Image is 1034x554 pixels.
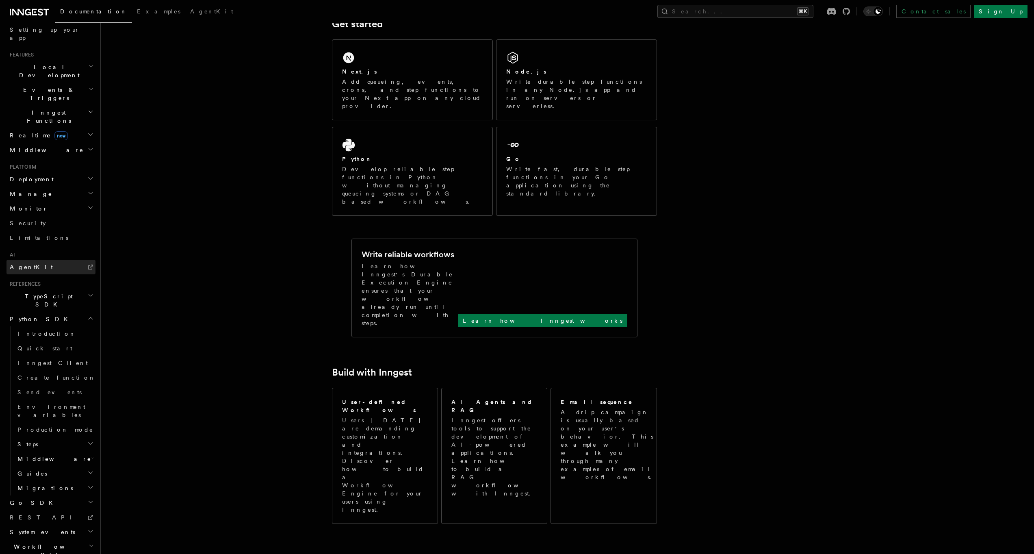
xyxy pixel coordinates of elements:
button: Migrations [14,481,95,495]
span: Environment variables [17,404,85,418]
span: Inngest Functions [7,109,88,125]
button: TypeScript SDK [7,289,95,312]
span: Go SDK [7,499,58,507]
button: Python SDK [7,312,95,326]
p: Inngest offers tools to support the development of AI-powered applications. Learn how to build a ... [451,416,538,498]
a: Contact sales [896,5,971,18]
a: Build with Inngest [332,367,412,378]
span: Python SDK [7,315,73,323]
button: Monitor [7,201,95,216]
h2: Go [506,155,521,163]
a: Learn how Inngest works [458,314,627,327]
button: Deployment [7,172,95,187]
h2: Write reliable workflows [362,249,454,260]
span: Events & Triggers [7,86,89,102]
button: Guides [14,466,95,481]
a: Create function [14,370,95,385]
button: Inngest Functions [7,105,95,128]
button: Events & Triggers [7,83,95,105]
button: Local Development [7,60,95,83]
p: A drip campaign is usually based on your user's behavior. This example will walk you through many... [561,408,657,481]
a: AI Agents and RAGInngest offers tools to support the development of AI-powered applications. Lear... [441,388,547,524]
a: Introduction [14,326,95,341]
a: Inngest Client [14,356,95,370]
span: Middleware [14,455,91,463]
span: Guides [14,469,47,478]
button: Toggle dark mode [863,7,883,16]
a: AgentKit [185,2,238,22]
span: Deployment [7,175,54,183]
p: Write durable step functions in any Node.js app and run on servers or serverless. [506,78,647,110]
span: REST API [10,514,79,521]
a: PythonDevelop reliable step functions in Python without managing queueing systems or DAG based wo... [332,127,493,216]
span: new [54,131,68,140]
p: Develop reliable step functions in Python without managing queueing systems or DAG based workflows. [342,165,483,206]
span: Steps [14,440,38,448]
a: Node.jsWrite durable step functions in any Node.js app and run on servers or serverless. [496,39,657,120]
span: References [7,281,41,287]
span: Documentation [60,8,127,15]
a: Documentation [55,2,132,23]
a: Environment variables [14,400,95,422]
div: Python SDK [7,326,95,495]
span: AgentKit [190,8,233,15]
a: Quick start [14,341,95,356]
a: Security [7,216,95,230]
span: Monitor [7,204,48,213]
h2: Node.js [506,67,546,76]
a: Examples [132,2,185,22]
span: Platform [7,164,37,170]
span: System events [7,528,75,536]
button: Steps [14,437,95,452]
button: Middleware [14,452,95,466]
span: Security [10,220,46,226]
button: Realtimenew [7,128,95,143]
p: Learn how Inngest's Durable Execution Engine ensures that your workflow already run until complet... [362,262,458,327]
span: Setting up your app [10,26,80,41]
a: Sign Up [974,5,1027,18]
span: TypeScript SDK [7,292,88,309]
button: Middleware [7,143,95,157]
button: System events [7,525,95,539]
a: Next.jsAdd queueing, events, crons, and step functions to your Next app on any cloud provider. [332,39,493,120]
p: Learn how Inngest works [463,317,622,325]
span: Middleware [7,146,84,154]
a: REST API [7,510,95,525]
p: Write fast, durable step functions in your Go application using the standard library. [506,165,647,198]
a: Send events [14,385,95,400]
span: Limitations [10,235,68,241]
span: Features [7,52,34,58]
span: Quick start [17,345,72,352]
span: Examples [137,8,180,15]
a: GoWrite fast, durable step functions in your Go application using the standard library. [496,127,657,216]
span: Local Development [7,63,89,79]
a: User-defined WorkflowsUsers [DATE] are demanding customization and integrations. Discover how to ... [332,388,438,524]
span: Inngest Client [17,360,88,366]
button: Manage [7,187,95,201]
span: Production mode [17,426,93,433]
span: Realtime [7,131,68,139]
button: Go SDK [7,495,95,510]
h2: Email sequence [561,398,633,406]
span: Create function [17,374,95,381]
span: Migrations [14,484,73,492]
span: AgentKit [10,264,53,270]
kbd: ⌘K [797,7,809,15]
a: AgentKit [7,260,95,274]
span: Manage [7,190,52,198]
button: Search...⌘K [657,5,813,18]
p: Add queueing, events, crons, and step functions to your Next app on any cloud provider. [342,78,483,110]
p: Users [DATE] are demanding customization and integrations. Discover how to build a Workflow Engin... [342,416,428,514]
a: Setting up your app [7,22,95,45]
a: Email sequenceA drip campaign is usually based on your user's behavior. This example will walk yo... [551,388,657,524]
span: AI [7,252,15,258]
h2: AI Agents and RAG [451,398,538,414]
span: Introduction [17,330,76,337]
h2: Python [342,155,372,163]
h2: User-defined Workflows [342,398,428,414]
h2: Next.js [342,67,377,76]
a: Production mode [14,422,95,437]
span: Send events [17,389,82,395]
a: Get started [332,18,383,30]
a: Limitations [7,230,95,245]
